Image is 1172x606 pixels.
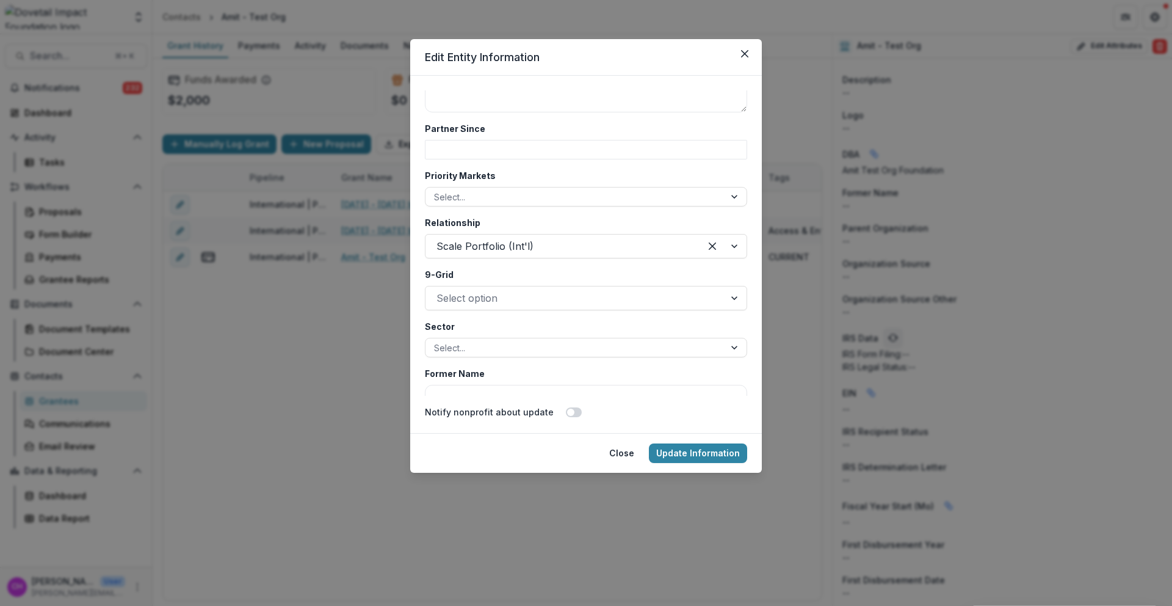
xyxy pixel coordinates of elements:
label: Priority Markets [425,169,740,182]
label: Former Name [425,367,740,380]
div: Clear selected options [703,236,722,256]
label: 9-Grid [425,268,740,281]
label: Partner Since [425,122,740,135]
header: Edit Entity Information [410,39,762,76]
label: Sector [425,320,740,333]
label: Relationship [425,216,740,229]
button: Update Information [649,444,747,463]
label: Notify nonprofit about update [425,406,554,418]
button: Close [602,444,642,463]
button: Close [735,44,754,64]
